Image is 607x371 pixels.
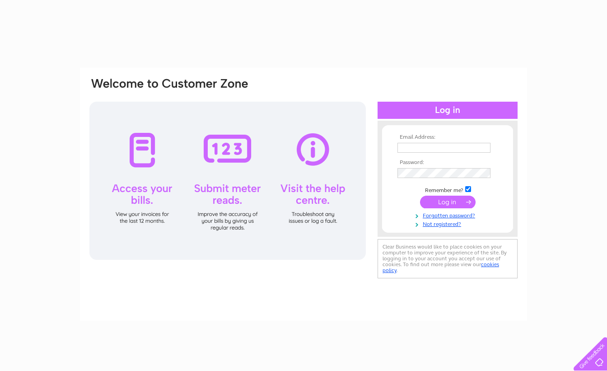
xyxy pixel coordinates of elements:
td: Remember me? [395,185,500,194]
th: Email Address: [395,134,500,141]
a: Forgotten password? [397,211,500,219]
input: Submit [420,196,476,208]
th: Password: [395,160,500,166]
a: cookies policy [383,261,499,273]
div: Clear Business would like to place cookies on your computer to improve your experience of the sit... [378,239,518,278]
a: Not registered? [397,219,500,228]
